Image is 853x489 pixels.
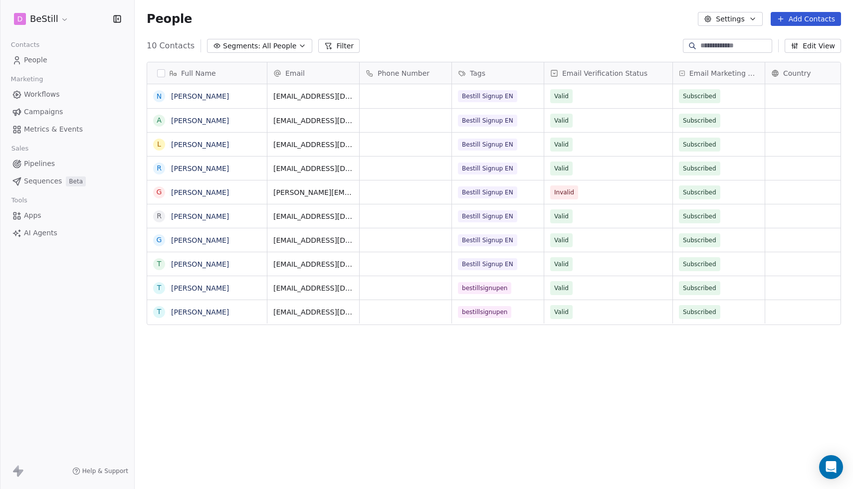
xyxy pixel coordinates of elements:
span: Tools [7,193,31,208]
span: [EMAIL_ADDRESS][DOMAIN_NAME] [273,211,353,221]
span: Bestill Signup EN [458,234,517,246]
a: [PERSON_NAME] [171,260,229,268]
span: Email Marketing Consent [689,68,759,78]
div: grid [147,84,267,469]
span: Subscribed [683,140,716,150]
a: Metrics & Events [8,121,126,138]
a: People [8,52,126,68]
div: Email [267,62,359,84]
span: Subscribed [683,116,716,126]
div: Open Intercom Messenger [819,455,843,479]
span: [PERSON_NAME][EMAIL_ADDRESS][DOMAIN_NAME] [273,187,353,197]
a: [PERSON_NAME] [171,188,229,196]
span: Valid [554,307,569,317]
span: Bestill Signup EN [458,186,517,198]
span: Workflows [24,89,60,100]
a: [PERSON_NAME] [171,212,229,220]
span: Valid [554,235,569,245]
span: Bestill Signup EN [458,115,517,127]
button: DBeStill [12,10,71,27]
span: Valid [554,163,569,173]
div: Email Marketing Consent [673,62,765,84]
span: Email [285,68,305,78]
span: [EMAIL_ADDRESS][DOMAIN_NAME] [273,259,353,269]
span: Subscribed [683,283,716,293]
span: Valid [554,116,569,126]
span: All People [262,41,296,51]
a: [PERSON_NAME] [171,284,229,292]
div: G [157,235,162,245]
div: R [157,163,162,173]
span: Valid [554,283,569,293]
span: Subscribed [683,187,716,197]
span: Pipelines [24,159,55,169]
button: Edit View [785,39,841,53]
a: [PERSON_NAME] [171,141,229,149]
a: AI Agents [8,225,126,241]
div: Email Verification Status [544,62,672,84]
span: 10 Contacts [147,40,195,52]
span: [EMAIL_ADDRESS][DOMAIN_NAME] [273,283,353,293]
span: Phone Number [378,68,429,78]
span: Invalid [554,187,574,197]
button: Add Contacts [771,12,841,26]
a: Apps [8,207,126,224]
div: T [157,307,162,317]
span: Valid [554,211,569,221]
span: Subscribed [683,235,716,245]
span: bestillsignupen [458,306,511,318]
span: [EMAIL_ADDRESS][DOMAIN_NAME] [273,235,353,245]
span: Contacts [6,37,44,52]
div: R [157,211,162,221]
a: [PERSON_NAME] [171,308,229,316]
a: Help & Support [72,467,128,475]
span: bestillsignupen [458,282,511,294]
span: Bestill Signup EN [458,163,517,174]
span: Bestill Signup EN [458,258,517,270]
span: BeStill [30,12,58,25]
span: Segments: [223,41,260,51]
div: Full Name [147,62,267,84]
span: Marketing [6,72,47,87]
div: A [157,115,162,126]
span: Help & Support [82,467,128,475]
span: Valid [554,259,569,269]
span: People [147,11,192,26]
a: SequencesBeta [8,173,126,189]
span: People [24,55,47,65]
div: T [157,259,162,269]
button: Filter [318,39,360,53]
div: G [157,187,162,197]
a: [PERSON_NAME] [171,117,229,125]
div: Tags [452,62,544,84]
a: [PERSON_NAME] [171,236,229,244]
span: Subscribed [683,307,716,317]
span: [EMAIL_ADDRESS][DOMAIN_NAME] [273,140,353,150]
span: [EMAIL_ADDRESS][DOMAIN_NAME] [273,307,353,317]
span: Campaigns [24,107,63,117]
span: Full Name [181,68,216,78]
span: Bestill Signup EN [458,139,517,151]
span: [EMAIL_ADDRESS][DOMAIN_NAME] [273,116,353,126]
span: Email Verification Status [562,68,647,78]
a: Pipelines [8,156,126,172]
div: Phone Number [360,62,451,84]
span: D [17,14,23,24]
a: [PERSON_NAME] [171,164,229,172]
div: T [157,283,162,293]
span: AI Agents [24,228,57,238]
div: N [157,91,162,102]
span: Subscribed [683,91,716,101]
span: Subscribed [683,163,716,173]
a: [PERSON_NAME] [171,92,229,100]
span: Sales [7,141,33,156]
div: L [157,139,161,150]
span: Apps [24,210,41,221]
span: [EMAIL_ADDRESS][DOMAIN_NAME] [273,163,353,173]
span: Metrics & Events [24,124,83,135]
a: Workflows [8,86,126,103]
span: Sequences [24,176,62,186]
a: Campaigns [8,104,126,120]
span: Subscribed [683,211,716,221]
span: Tags [470,68,485,78]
